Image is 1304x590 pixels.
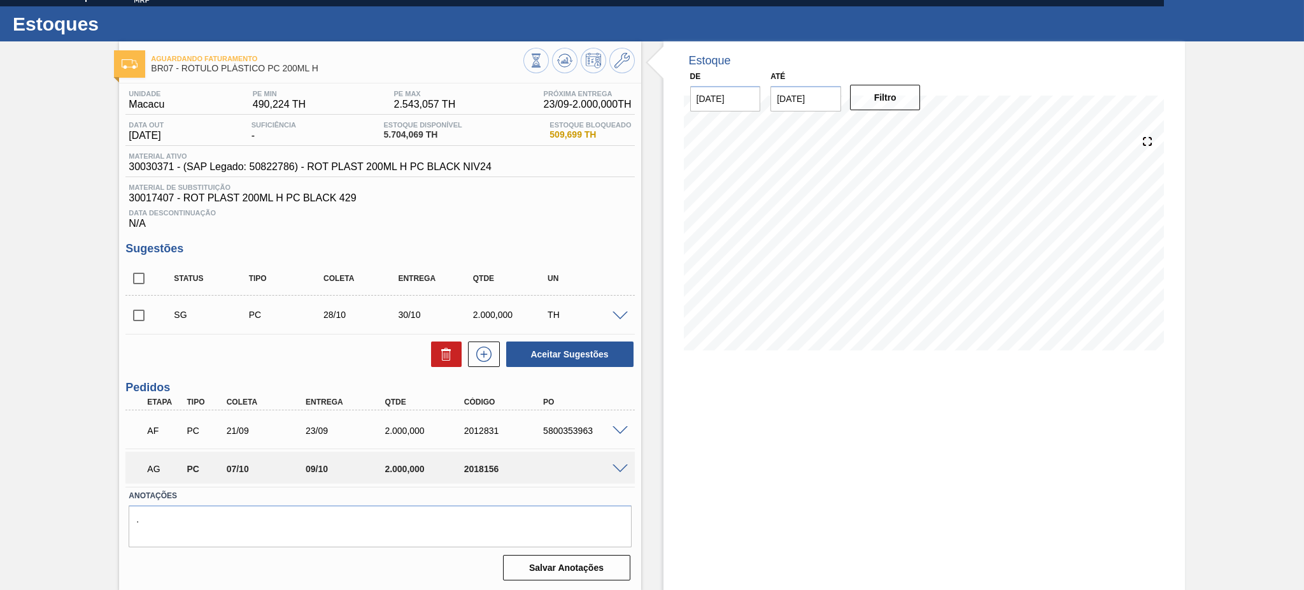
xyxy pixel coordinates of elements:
span: 490,224 TH [253,99,306,110]
p: AF [147,426,182,436]
div: Coleta [223,398,313,407]
button: Programar Estoque [581,48,606,73]
div: - [248,121,299,141]
label: Até [770,72,785,81]
span: Data Descontinuação [129,209,631,217]
div: 2018156 [461,464,550,474]
div: Status [171,274,255,283]
div: 5800353963 [540,426,629,436]
p: AG [147,464,182,474]
div: N/A [125,204,634,229]
textarea: . [129,505,631,547]
img: Ícone [122,59,138,69]
button: Aceitar Sugestões [506,342,634,367]
button: Filtro [850,85,921,110]
div: Etapa [144,398,185,407]
div: 07/10/2025 [223,464,313,474]
div: 30/10/2025 [395,310,479,320]
div: Sugestão Criada [171,310,255,320]
span: PE MAX [394,90,456,97]
div: 2.000,000 [381,426,471,436]
h3: Pedidos [125,381,634,394]
span: [DATE] [129,130,164,141]
span: Data out [129,121,164,129]
span: PE MIN [253,90,306,97]
span: Estoque Disponível [383,121,462,129]
div: Pedido de Compra [246,310,330,320]
span: Macacu [129,99,164,110]
span: BR07 - RÓTULO PLÁSTICO PC 200ML H [151,64,523,73]
span: 30017407 - ROT PLAST 200ML H PC BLACK 429 [129,192,631,204]
span: 5.704,069 TH [383,130,462,140]
button: Atualizar Gráfico [552,48,578,73]
div: Estoque [689,54,731,68]
span: 30030371 - (SAP Legado: 50822786) - ROT PLAST 200ML H PC BLACK NIV24 [129,161,492,173]
div: Aceitar Sugestões [500,340,635,368]
span: Suficiência [252,121,296,129]
div: 2.000,000 [381,464,471,474]
div: UN [544,274,628,283]
div: Entrega [395,274,479,283]
h1: Estoques [13,17,239,31]
div: Pedido de Compra [183,464,225,474]
button: Salvar Anotações [503,555,630,580]
input: dd/mm/yyyy [770,86,841,112]
span: Aguardando Faturamento [151,55,523,62]
div: PO [540,398,629,407]
div: 2.000,000 [470,310,554,320]
div: Aguardando Aprovação do Gestor [144,455,185,483]
div: Pedido de Compra [183,426,225,436]
span: Material de Substituição [129,183,631,191]
div: Excluir Sugestões [425,342,462,367]
div: 2012831 [461,426,550,436]
span: Estoque Bloqueado [549,121,631,129]
button: Ir ao Master Data / Geral [609,48,635,73]
span: 2.543,057 TH [394,99,456,110]
input: dd/mm/yyyy [690,86,761,112]
div: Coleta [320,274,404,283]
div: 21/09/2025 [223,426,313,436]
div: Qtde [381,398,471,407]
div: Aguardando Faturamento [144,417,185,445]
div: 09/10/2025 [302,464,392,474]
div: 28/10/2025 [320,310,404,320]
span: Próxima Entrega [544,90,632,97]
div: 23/09/2025 [302,426,392,436]
h3: Sugestões [125,242,634,255]
div: Entrega [302,398,392,407]
div: Tipo [246,274,330,283]
button: Visão Geral dos Estoques [523,48,549,73]
div: TH [544,310,628,320]
label: Anotações [129,487,631,505]
span: Unidade [129,90,164,97]
span: 509,699 TH [549,130,631,140]
div: Nova sugestão [462,342,500,367]
span: Material ativo [129,152,492,160]
div: Tipo [183,398,225,407]
div: Qtde [470,274,554,283]
label: De [690,72,701,81]
div: Código [461,398,550,407]
span: 23/09 - 2.000,000 TH [544,99,632,110]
